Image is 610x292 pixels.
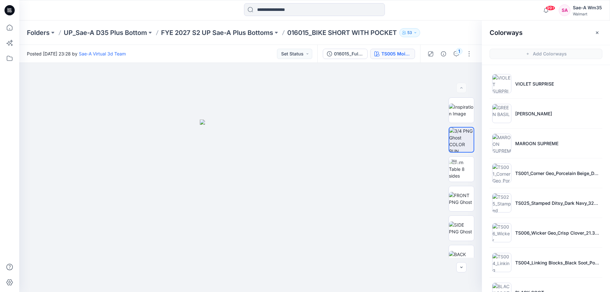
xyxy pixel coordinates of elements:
img: Inspiration Image [449,104,474,117]
button: 53 [399,28,420,37]
div: 1 [456,48,462,54]
span: 99+ [546,5,555,11]
button: Details [438,49,449,59]
img: FRONT PNG Ghost [449,192,474,205]
img: TS006_Wicker Geo_Crisp Clover_21.33cm [492,223,511,242]
img: TS001_Corner Geo_Porcelain Beige_Dark Azalea_21.33cm [492,163,511,183]
a: FYE 2027 S2 UP Sae-A Plus Bottoms [161,28,273,37]
div: Sae-A Wm35 [573,4,602,12]
img: TS004_Linking Blocks_Black Soot_Porcelain Beige_6.4cm [492,253,511,272]
img: MAROON SUPREME [492,134,511,153]
img: BACK PNG Ghost [449,251,474,264]
p: MAROON SUPREME [515,140,558,147]
img: VIOLET SURPRISE [492,74,511,93]
p: TS004_Linking Blocks_Black Soot_Porcelain Beige_6.4cm [515,259,600,266]
div: SA [559,4,570,16]
div: Walmart [573,12,602,16]
p: VIOLET SURPRISE [515,80,554,87]
p: 016015_BIKE SHORT WITH POCKET [287,28,397,37]
p: 53 [407,29,412,36]
img: TS025_Stamped Ditsy_Dark Navy_32cm [492,193,511,213]
a: Folders [27,28,50,37]
h2: Colorways [490,29,523,37]
p: [PERSON_NAME] [515,110,552,117]
p: TS001_Corner Geo_Porcelain Beige_Dark Azalea_21.33cm [515,170,600,177]
p: TS006_Wicker Geo_Crisp Clover_21.33cm [515,229,600,236]
img: SIDE PNG Ghost [449,221,474,235]
img: Turn Table 8 sides [449,159,474,179]
div: 016015_Full Colorways [334,50,363,57]
a: Sae-A Virtual 3d Team [79,51,126,56]
img: 3/4 PNG Ghost COLOR RUN [449,128,474,152]
img: GREEN BASIL [492,104,511,123]
button: TS005 Moire Texture Violet Surprise [370,49,415,59]
span: Posted [DATE] 23:28 by [27,50,126,57]
button: 016015_Full Colorways [323,49,368,59]
a: UP_Sae-A D35 Plus Bottom [64,28,147,37]
p: TS025_Stamped Ditsy_Dark Navy_32cm [515,200,600,206]
div: TS005 Moire Texture Violet Surprise [381,50,411,57]
button: 1 [451,49,461,59]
